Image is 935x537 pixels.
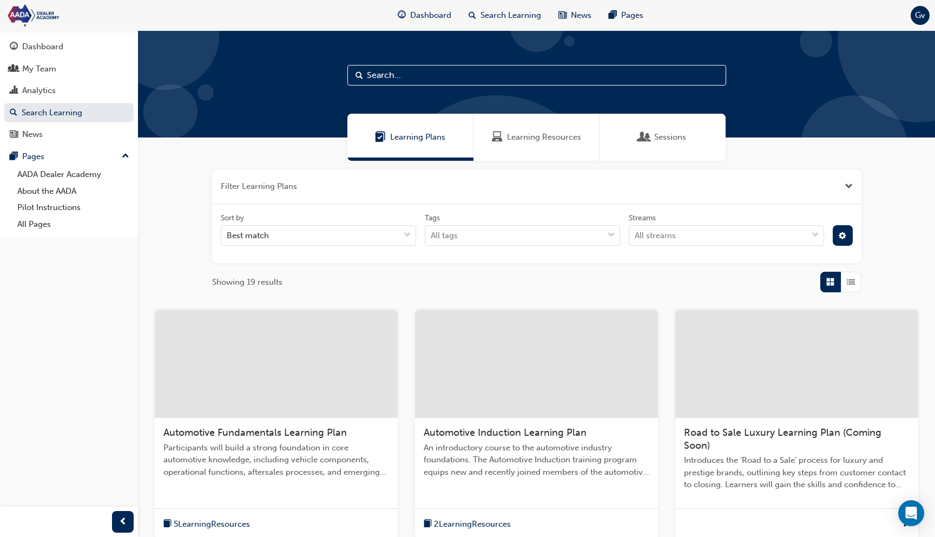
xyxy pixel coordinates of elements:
span: Road to Sale Luxury Learning Plan (Coming Soon) [684,427,881,451]
span: Gv [915,9,925,22]
div: Analytics [22,84,56,97]
button: DashboardMy TeamAnalyticsSearch LearningNews [4,35,134,147]
span: Pages [621,9,643,22]
button: book-icon5LearningResources [163,518,250,531]
div: All tags [431,230,458,242]
span: people-icon [10,64,18,74]
div: Best match [227,230,269,242]
a: All Pages [13,216,134,233]
span: Learning Resources [492,131,503,143]
a: Analytics [4,81,134,101]
span: Dashboard [410,9,451,22]
span: Learning Plans [390,131,445,143]
span: Introduces the ‘Road to a Sale’ process for luxury and prestige brands, outlining key steps from ... [684,454,910,491]
span: Showing 19 results [212,276,282,289]
div: Pages [22,150,44,163]
span: An introductory course to the automotive industry foundations. The Automotive Induction training ... [424,442,649,479]
span: pages-icon [609,9,617,22]
a: Learning ResourcesLearning Resources [473,114,600,161]
a: search-iconSearch Learning [460,4,550,27]
span: Learning Plans [375,131,386,143]
div: Open Intercom Messenger [898,500,924,526]
button: Close the filter [845,180,853,193]
span: Search Learning [480,9,541,22]
span: chart-icon [10,86,18,96]
div: Sort by [221,213,244,224]
span: Search [355,69,363,82]
label: tagOptions [425,213,620,246]
a: pages-iconPages [600,4,652,27]
a: guage-iconDashboard [389,4,460,27]
a: About the AADA [13,183,134,200]
span: News [571,9,591,22]
span: guage-icon [398,9,406,22]
div: All streams [635,230,676,242]
img: Trak [5,3,130,28]
span: Learning Resources [507,131,581,143]
a: SessionsSessions [600,114,726,161]
span: cog-icon [839,232,846,241]
span: prev-icon [119,515,127,529]
span: Automotive Induction Learning Plan [424,427,587,438]
a: News [4,125,134,145]
div: Tags [425,213,440,224]
button: book-icon2LearningResources [424,518,511,531]
div: Streams [629,213,656,224]
span: book-icon [163,518,172,531]
button: cog-icon [833,225,853,246]
span: search-icon [469,9,476,22]
a: Learning PlansLearning Plans [347,114,473,161]
input: Search... [347,65,726,86]
span: search-icon [10,108,17,118]
span: news-icon [558,9,567,22]
span: down-icon [608,228,615,243]
span: news-icon [10,130,18,140]
span: guage-icon [10,42,18,52]
span: Participants will build a strong foundation in core automotive knowledge, including vehicle compo... [163,442,389,479]
span: Grid [826,276,834,289]
span: Automotive Fundamentals Learning Plan [163,427,347,438]
a: Dashboard [4,37,134,57]
span: pages-icon [10,152,18,162]
button: Pages [4,147,134,167]
span: book-icon [424,518,432,531]
div: My Team [22,63,56,75]
span: up-icon [122,149,129,163]
span: Sessions [654,131,686,143]
a: AADA Dealer Academy [13,166,134,183]
span: down-icon [404,228,411,243]
a: My Team [4,59,134,79]
button: Gv [911,6,930,25]
div: News [22,128,43,141]
span: List [847,276,855,289]
div: Dashboard [22,41,63,53]
a: Search Learning [4,103,134,123]
span: down-icon [812,228,819,243]
span: 2 Learning Resources [434,518,511,531]
a: news-iconNews [550,4,600,27]
a: Pilot Instructions [13,199,134,216]
span: Sessions [639,131,650,143]
span: 5 Learning Resources [174,518,250,531]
